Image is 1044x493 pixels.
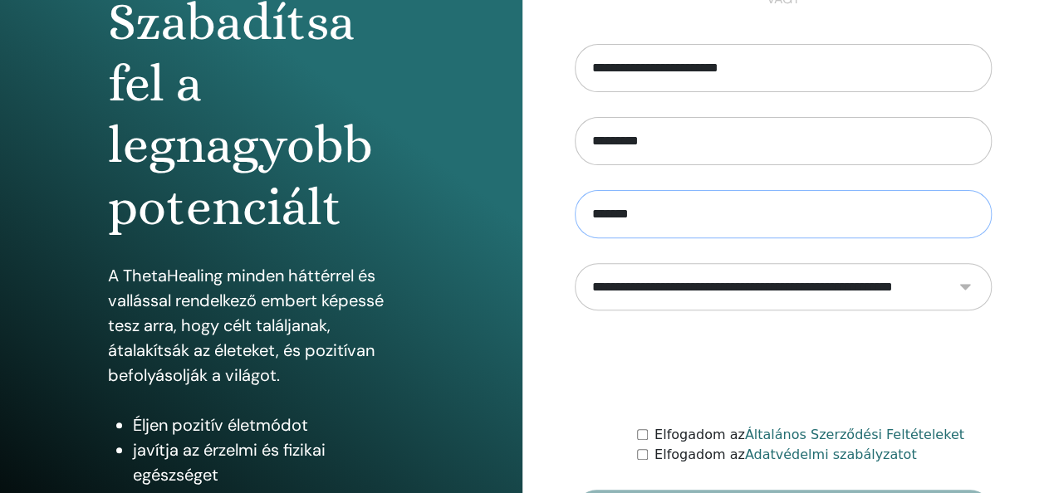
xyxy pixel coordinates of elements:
a: Általános Szerződési Feltételeket [745,427,964,442]
li: Éljen pozitív életmódot [133,412,414,437]
li: javítja az érzelmi és fizikai egészséget [133,437,414,487]
font: Elfogadom az [654,447,917,462]
font: Elfogadom az [654,427,964,442]
a: Adatvédelmi szabályzatot [745,447,917,462]
iframe: reCAPTCHA [657,335,909,400]
p: A ThetaHealing minden háttérrel és vallással rendelkező embert képessé tesz arra, hogy célt talál... [108,263,414,388]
